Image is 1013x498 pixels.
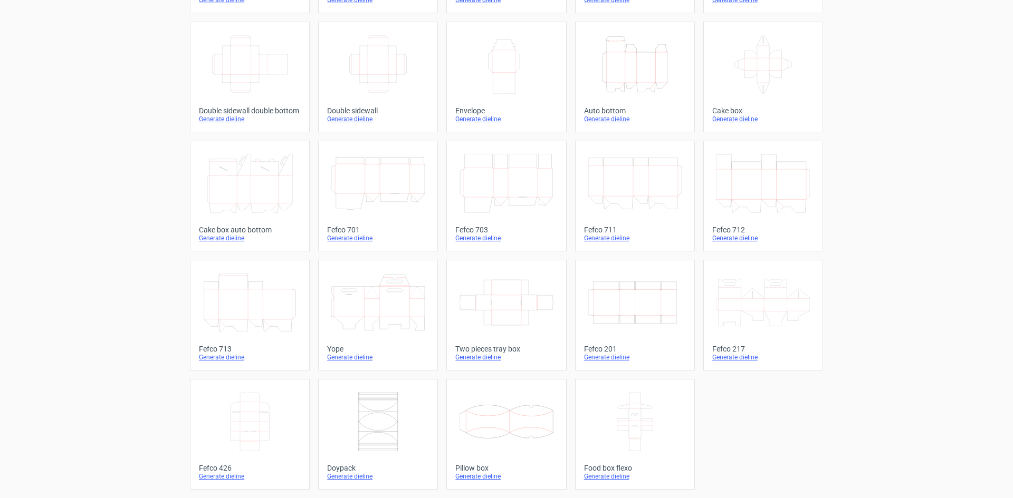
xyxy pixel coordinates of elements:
a: EnvelopeGenerate dieline [446,22,566,132]
a: Cake boxGenerate dieline [703,22,823,132]
div: Cake box auto bottom [199,226,301,234]
div: Generate dieline [199,115,301,123]
div: Auto bottom [584,106,686,115]
div: Generate dieline [584,115,686,123]
a: Food box flexoGenerate dieline [575,379,695,490]
div: Food box flexo [584,464,686,472]
div: Fefco 711 [584,226,686,234]
div: Generate dieline [327,234,429,242]
div: Generate dieline [712,115,814,123]
div: Generate dieline [199,234,301,242]
a: Fefco 217Generate dieline [703,260,823,370]
div: Double sidewall [327,106,429,115]
a: Pillow boxGenerate dieline [446,379,566,490]
div: Generate dieline [455,115,557,123]
a: Fefco 703Generate dieline [446,141,566,251]
div: Generate dieline [712,353,814,362]
div: Generate dieline [455,472,557,481]
a: Auto bottomGenerate dieline [575,22,695,132]
div: Generate dieline [199,353,301,362]
div: Generate dieline [455,234,557,242]
div: Pillow box [455,464,557,472]
div: Double sidewall double bottom [199,106,301,115]
div: Envelope [455,106,557,115]
div: Fefco 712 [712,226,814,234]
div: Doypack [327,464,429,472]
div: Generate dieline [199,472,301,481]
div: Generate dieline [584,353,686,362]
div: Generate dieline [455,353,557,362]
div: Generate dieline [327,353,429,362]
a: Double sidewall double bottomGenerate dieline [190,22,310,132]
div: Fefco 701 [327,226,429,234]
a: Fefco 711Generate dieline [575,141,695,251]
div: Generate dieline [327,472,429,481]
a: Cake box auto bottomGenerate dieline [190,141,310,251]
div: Fefco 426 [199,464,301,472]
div: Generate dieline [584,472,686,481]
a: Fefco 201Generate dieline [575,260,695,370]
a: Fefco 426Generate dieline [190,379,310,490]
div: Generate dieline [327,115,429,123]
a: Fefco 713Generate dieline [190,260,310,370]
a: DoypackGenerate dieline [318,379,438,490]
div: Yope [327,345,429,353]
a: YopeGenerate dieline [318,260,438,370]
div: Two pieces tray box [455,345,557,353]
div: Fefco 703 [455,226,557,234]
div: Generate dieline [712,234,814,242]
a: Two pieces tray boxGenerate dieline [446,260,566,370]
a: Fefco 712Generate dieline [703,141,823,251]
a: Fefco 701Generate dieline [318,141,438,251]
a: Double sidewallGenerate dieline [318,22,438,132]
div: Fefco 201 [584,345,686,353]
div: Fefco 713 [199,345,301,353]
div: Generate dieline [584,234,686,242]
div: Fefco 217 [712,345,814,353]
div: Cake box [712,106,814,115]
